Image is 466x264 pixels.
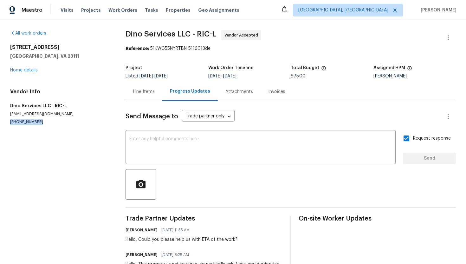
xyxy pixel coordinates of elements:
[10,68,38,72] a: Home details
[133,89,155,95] div: Line Items
[268,89,285,95] div: Invoices
[10,102,110,109] h5: Dino Services LLC - RIC-L
[208,74,236,78] span: -
[139,74,153,78] span: [DATE]
[145,8,158,12] span: Tasks
[126,236,237,243] div: Hello, Could you please help us with ETA of the work?
[170,88,210,95] div: Progress Updates
[161,252,189,258] span: [DATE] 8:25 AM
[126,46,149,51] b: Reference:
[10,31,46,36] a: All work orders
[10,44,110,50] h2: [STREET_ADDRESS]
[126,45,456,52] div: 51KWG55NYRTBN-5116013de
[407,66,412,74] span: The hpm assigned to this work order.
[299,215,456,222] span: On-site Worker Updates
[126,215,283,222] span: Trade Partner Updates
[198,7,239,13] span: Geo Assignments
[373,74,456,78] div: [PERSON_NAME]
[223,74,236,78] span: [DATE]
[126,113,178,120] span: Send Message to
[126,227,158,233] h6: [PERSON_NAME]
[126,30,216,38] span: Dino Services LLC - RIC-L
[10,119,110,125] p: [PHONE_NUMBER]
[291,74,306,78] span: $75.00
[22,7,42,13] span: Maestro
[126,74,168,78] span: Listed
[321,66,326,74] span: The total cost of line items that have been proposed by Opendoor. This sum includes line items th...
[10,111,110,117] p: [EMAIL_ADDRESS][DOMAIN_NAME]
[126,252,158,258] h6: [PERSON_NAME]
[166,7,191,13] span: Properties
[208,66,254,70] h5: Work Order Timeline
[161,227,190,233] span: [DATE] 11:35 AM
[291,66,319,70] h5: Total Budget
[61,7,74,13] span: Visits
[208,74,222,78] span: [DATE]
[81,7,101,13] span: Projects
[108,7,137,13] span: Work Orders
[182,111,235,122] div: Trade partner only
[225,89,253,95] div: Attachments
[139,74,168,78] span: -
[10,53,110,59] h5: [GEOGRAPHIC_DATA], VA 23111
[10,89,110,95] h4: Vendor Info
[413,135,451,142] span: Request response
[224,32,261,38] span: Vendor Accepted
[154,74,168,78] span: [DATE]
[126,66,142,70] h5: Project
[298,7,388,13] span: [GEOGRAPHIC_DATA], [GEOGRAPHIC_DATA]
[418,7,456,13] span: [PERSON_NAME]
[373,66,405,70] h5: Assigned HPM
